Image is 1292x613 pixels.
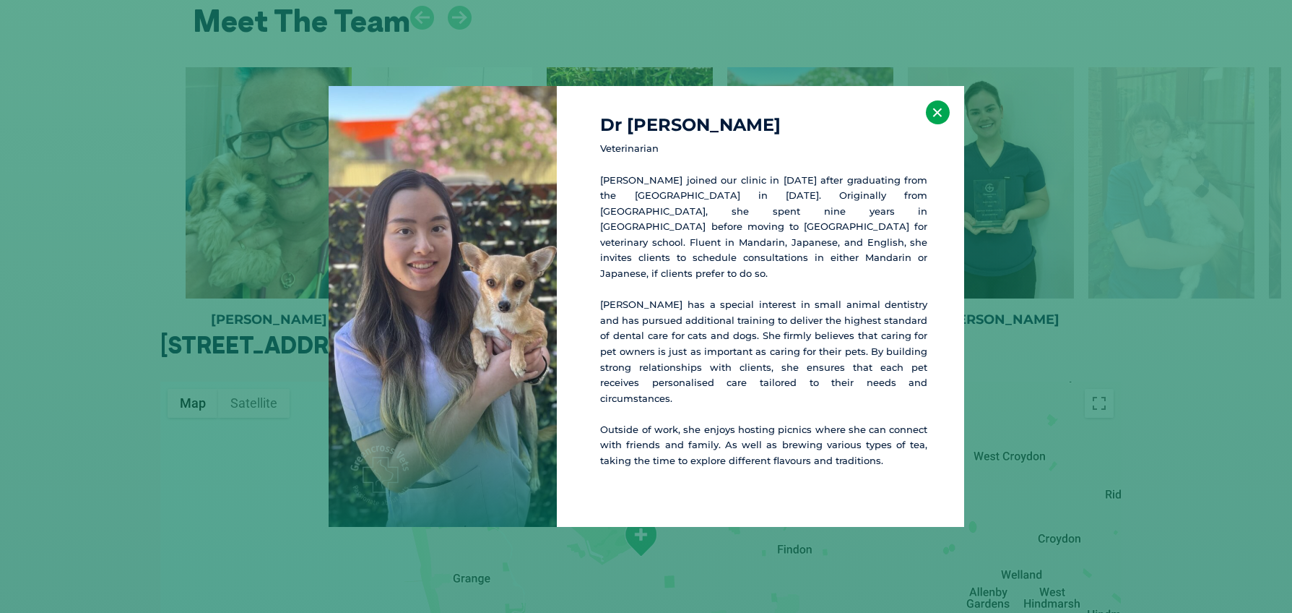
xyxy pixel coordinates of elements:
button: × [926,100,950,124]
p: [PERSON_NAME] joined our clinic in [DATE] after graduating from the [GEOGRAPHIC_DATA] in [DATE]. ... [600,173,927,282]
p: Outside of work, she enjoys hosting picnics where she can connect with friends and family. As wel... [600,422,927,469]
p: [PERSON_NAME] has a special interest in small animal dentistry and has pursued additional trainin... [600,297,927,406]
h4: Dr [PERSON_NAME] [600,116,927,134]
p: Veterinarian [600,141,927,157]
